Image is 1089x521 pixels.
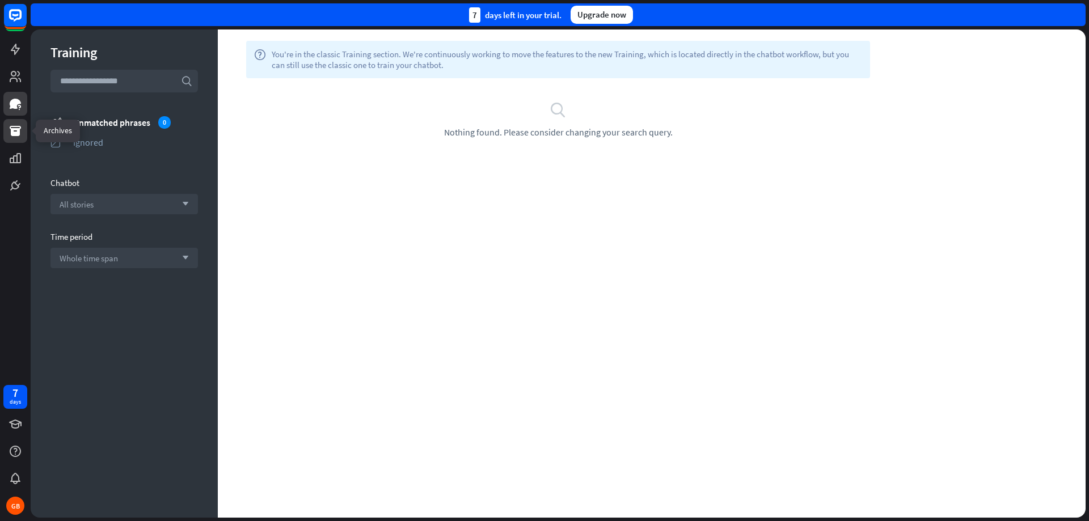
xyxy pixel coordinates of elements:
[469,7,480,23] div: 7
[73,116,198,129] div: Unmatched phrases
[73,137,198,148] div: Ignored
[3,385,27,409] a: 7 days
[254,49,266,70] i: help
[60,199,94,210] span: All stories
[50,116,62,128] i: unmatched_phrases
[176,201,189,207] i: arrow_down
[12,388,18,398] div: 7
[9,5,43,39] button: Open LiveChat chat widget
[50,177,198,188] div: Chatbot
[50,231,198,242] div: Time period
[272,49,862,70] span: You're in the classic Training section. We're continuously working to move the features to the ne...
[10,398,21,406] div: days
[6,497,24,515] div: GB
[550,101,567,118] i: search
[181,75,192,87] i: search
[469,7,562,23] div: days left in your trial.
[158,116,171,129] div: 0
[50,137,62,148] i: ignored
[444,126,673,138] span: Nothing found. Please consider changing your search query.
[50,44,198,61] div: Training
[60,253,118,264] span: Whole time span
[571,6,633,24] div: Upgrade now
[176,255,189,261] i: arrow_down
